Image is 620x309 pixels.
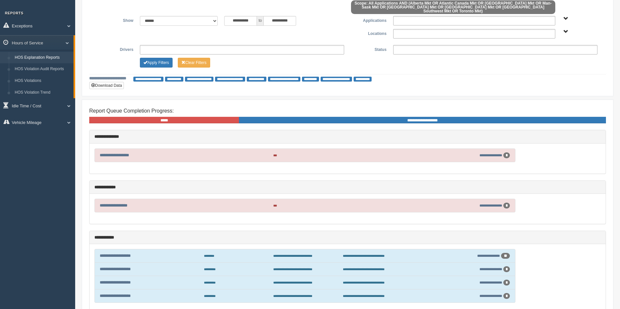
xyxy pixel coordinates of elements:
[347,16,390,24] label: Applications
[348,29,390,37] label: Locations
[178,58,210,68] button: Change Filter Options
[351,0,555,14] span: Scope: All Applications AND (Alberta Mkt OR Atlantic Canada Mkt OR [GEOGRAPHIC_DATA] Mkt OR Man-S...
[140,58,173,68] button: Change Filter Options
[347,45,390,53] label: Status
[89,108,606,114] h4: Report Queue Completion Progress:
[257,16,263,26] span: to
[12,87,74,99] a: HOS Violation Trend
[94,16,137,24] label: Show
[94,45,137,53] label: Drivers
[12,52,74,64] a: HOS Explanation Reports
[89,82,124,89] button: Download Data
[12,75,74,87] a: HOS Violations
[12,63,74,75] a: HOS Violation Audit Reports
